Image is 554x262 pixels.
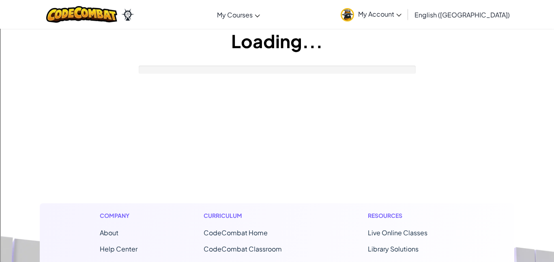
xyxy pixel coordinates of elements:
a: English ([GEOGRAPHIC_DATA]) [410,4,514,26]
img: avatar [341,8,354,21]
span: My Account [358,10,402,18]
a: My Account [337,2,406,27]
img: CodeCombat logo [46,6,117,23]
a: My Courses [213,4,264,26]
span: English ([GEOGRAPHIC_DATA]) [414,11,510,19]
span: My Courses [217,11,253,19]
img: Ozaria [121,9,134,21]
